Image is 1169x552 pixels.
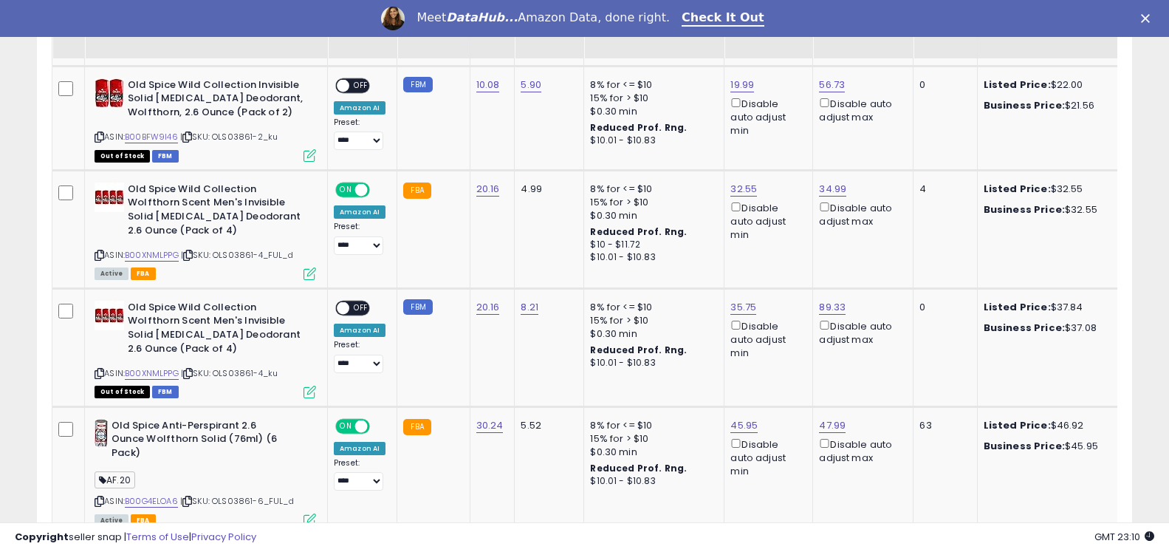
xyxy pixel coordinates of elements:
a: 5.90 [521,78,541,92]
a: B00BFW9I46 [125,131,178,143]
div: 4.99 [521,183,572,196]
img: 511DEKkwn2L._SL40_.jpg [95,183,124,212]
a: 8.21 [521,300,538,315]
div: $32.55 [984,183,1106,196]
div: $37.08 [984,321,1106,335]
img: 511DEKkwn2L._SL40_.jpg [95,301,124,330]
div: $10.01 - $10.83 [590,251,713,264]
div: $45.95 [984,440,1106,453]
div: 8% for <= $10 [590,301,713,314]
div: Preset: [334,117,385,151]
span: OFF [349,301,373,314]
i: DataHub... [446,10,518,24]
div: 15% for > $10 [590,432,713,446]
small: FBA [403,183,431,199]
div: 15% for > $10 [590,314,713,327]
a: Privacy Policy [191,530,256,544]
div: 8% for <= $10 [590,183,713,196]
div: $21.56 [984,99,1106,112]
img: Profile image for Georgie [381,7,405,30]
span: All listings that are currently out of stock and unavailable for purchase on Amazon [95,386,150,398]
a: 32.55 [730,182,757,197]
div: 15% for > $10 [590,196,713,209]
div: $22.00 [984,78,1106,92]
span: | SKU: OLS03861-6_FUL_d [180,495,294,507]
b: Old Spice Wild Collection Wolfthorn Scent Men's Invisible Solid [MEDICAL_DATA] Deodorant 2.6 Ounc... [128,183,307,241]
b: Business Price: [984,98,1065,112]
div: $0.30 min [590,209,713,222]
div: $10.01 - $10.83 [590,475,713,488]
div: Preset: [334,340,385,373]
div: Amazon AI [334,442,385,455]
a: 47.99 [819,418,846,433]
a: 19.99 [730,78,754,92]
div: Amazon AI [334,101,385,115]
strong: Copyright [15,530,69,544]
div: Close [1141,13,1156,22]
b: Old Spice Anti-Perspirant 2.6 Ounce Wolfthorn Solid (76ml) (6 Pack) [112,419,291,464]
span: FBM [152,150,179,163]
span: ON [337,183,355,196]
img: 51UqInAjWtL._SL40_.jpg [95,78,124,108]
div: Preset: [334,458,385,491]
b: Reduced Prof. Rng. [590,225,687,238]
div: ASIN: [95,183,316,279]
b: Listed Price: [984,78,1051,92]
span: 2025-09-11 23:10 GMT [1094,530,1154,544]
small: FBM [403,299,432,315]
div: $0.30 min [590,446,713,459]
b: Old Spice Wild Collection Wolfthorn Scent Men's Invisible Solid [MEDICAL_DATA] Deodorant 2.6 Ounc... [128,301,307,359]
a: 20.16 [476,182,500,197]
b: Old Spice Wild Collection Invisible Solid [MEDICAL_DATA] Deodorant, Wolfthorn, 2.6 Ounce (Pack of 2) [128,78,307,123]
span: | SKU: OLS03861-4_FUL_d [181,249,293,261]
a: 34.99 [819,182,846,197]
div: ASIN: [95,301,316,397]
img: 51-fuKUo1PL._SL40_.jpg [95,419,108,449]
div: Meet Amazon Data, done right. [416,10,670,25]
span: | SKU: OLS03861-2_ku [180,131,278,143]
b: Business Price: [984,321,1065,335]
div: $0.30 min [590,327,713,341]
b: Business Price: [984,202,1065,217]
div: Disable auto adjust max [819,436,902,465]
a: 35.75 [730,300,756,315]
span: All listings currently available for purchase on Amazon [95,268,128,280]
div: 15% for > $10 [590,92,713,105]
a: B00G4ELOA6 [125,495,178,508]
b: Reduced Prof. Rng. [590,462,687,474]
span: OFF [349,79,373,92]
div: Disable auto adjust max [819,318,902,347]
span: OFF [368,420,391,432]
div: Disable auto adjust min [730,200,801,242]
a: 20.16 [476,300,500,315]
div: $10.01 - $10.83 [590,134,713,147]
b: Listed Price: [984,300,1051,314]
b: Listed Price: [984,418,1051,432]
a: Check It Out [682,10,764,27]
b: Business Price: [984,439,1065,453]
div: 4 [919,183,965,196]
div: Disable auto adjust min [730,95,801,138]
a: B00XNMLPPG [125,367,179,380]
span: ON [337,420,355,432]
a: Terms of Use [126,530,189,544]
a: 56.73 [819,78,845,92]
a: 45.95 [730,418,758,433]
div: 63 [919,419,965,432]
span: FBA [131,268,156,280]
b: Listed Price: [984,182,1051,196]
div: ASIN: [95,78,316,160]
a: 10.08 [476,78,500,92]
div: 5.52 [521,419,572,432]
span: OFF [368,183,391,196]
div: Disable auto adjust min [730,436,801,479]
div: 0 [919,78,965,92]
small: FBA [403,419,431,435]
span: FBM [152,386,179,398]
div: $10.01 - $10.83 [590,357,713,369]
b: Reduced Prof. Rng. [590,121,687,134]
div: Preset: [334,222,385,255]
b: Reduced Prof. Rng. [590,344,687,356]
div: $37.84 [984,301,1106,314]
span: All listings that are currently out of stock and unavailable for purchase on Amazon [95,150,150,163]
